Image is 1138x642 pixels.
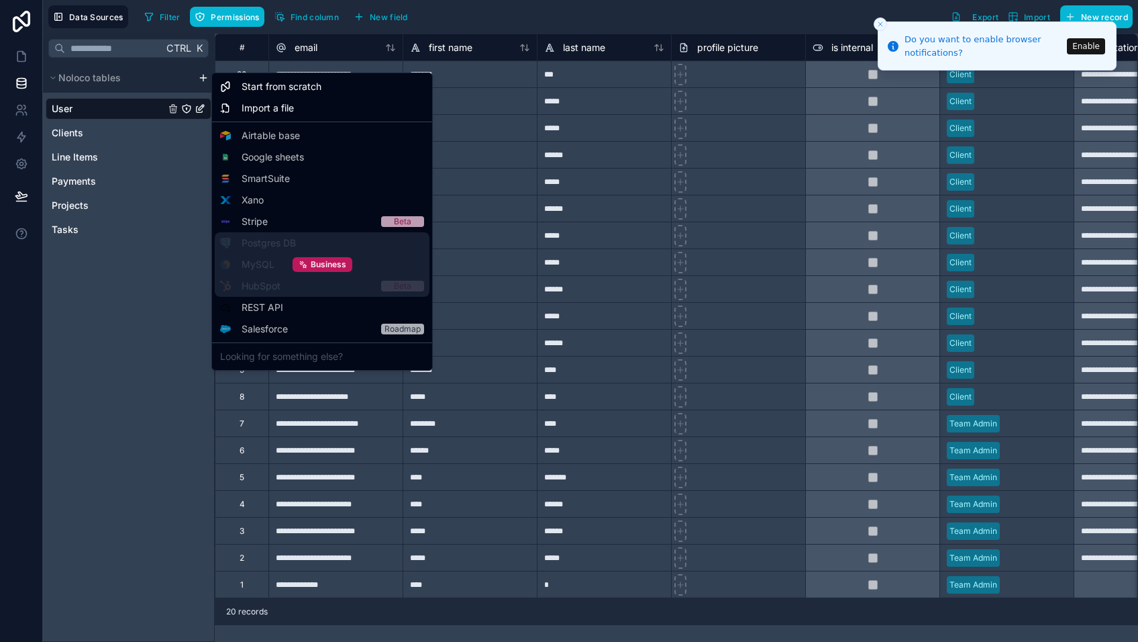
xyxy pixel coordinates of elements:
span: SmartSuite [242,172,290,185]
img: Google sheets logo [220,154,231,161]
span: Import a file [242,101,294,115]
img: Stripe logo [220,216,231,227]
img: Xano logo [220,195,231,205]
span: Stripe [242,215,268,228]
span: REST API [242,301,283,314]
div: Looking for something else? [215,346,429,367]
div: Roadmap [384,324,421,334]
div: Beta [394,216,411,227]
span: Salesforce [242,322,288,336]
img: API icon [220,302,231,313]
span: Start from scratch [242,80,321,93]
img: Salesforce [220,325,231,332]
span: Airtable base [242,129,300,142]
span: Business [311,259,346,270]
span: Xano [242,193,264,207]
span: Google sheets [242,150,304,164]
img: Airtable logo [220,130,231,141]
img: SmartSuite [220,173,231,184]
